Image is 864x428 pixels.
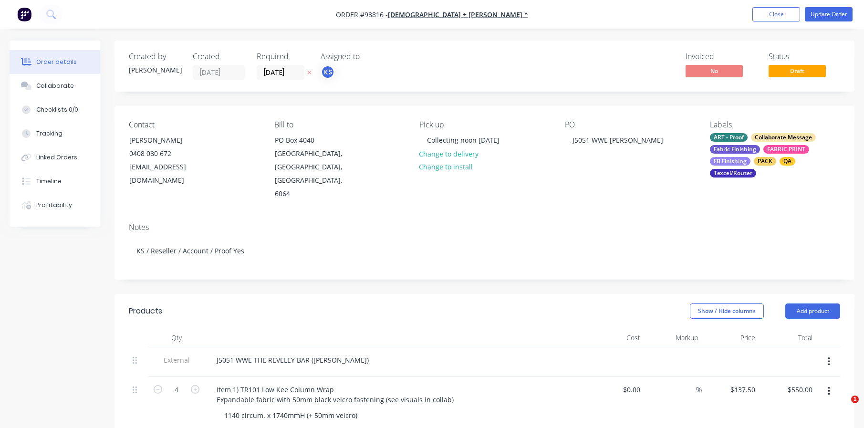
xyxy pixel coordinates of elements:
[419,120,550,129] div: Pick up
[321,52,416,61] div: Assigned to
[710,133,748,142] div: ART - Proof
[832,396,854,418] iframe: Intercom live chat
[710,145,760,154] div: Fabric Finishing
[702,328,759,347] div: Price
[686,52,757,61] div: Invoiced
[710,157,750,166] div: FB Finishing
[10,169,100,193] button: Timeline
[209,383,461,407] div: Item 1) TR101 Low Kee Column Wrap Expandable fabric with 50mm black velcro fastening (see visuals...
[129,305,162,317] div: Products
[419,133,507,147] div: Collecting noon [DATE]
[209,353,376,367] div: J5051 WWE THE REVELEY BAR ([PERSON_NAME])
[129,223,840,232] div: Notes
[129,52,181,61] div: Created by
[759,328,816,347] div: Total
[565,120,695,129] div: PO
[751,133,816,142] div: Collaborate Message
[36,129,62,138] div: Tracking
[851,396,859,403] span: 1
[10,74,100,98] button: Collaborate
[36,177,62,186] div: Timeline
[129,134,208,147] div: [PERSON_NAME]
[10,122,100,146] button: Tracking
[152,355,201,365] span: External
[785,303,840,319] button: Add product
[686,65,743,77] span: No
[129,147,208,160] div: 0408 080 672
[36,58,77,66] div: Order details
[321,65,335,79] button: KS
[36,153,77,162] div: Linked Orders
[217,408,365,422] div: 1140 circum. x 1740mmH (+ 50mm velcro)
[121,133,217,188] div: [PERSON_NAME]0408 080 672[EMAIL_ADDRESS][DOMAIN_NAME]
[36,105,78,114] div: Checklists 0/0
[763,145,809,154] div: FABRIC PRINT
[10,146,100,169] button: Linked Orders
[10,50,100,74] button: Order details
[565,133,671,147] div: J5051 WWE [PERSON_NAME]
[36,201,72,209] div: Profitability
[414,160,478,173] button: Change to install
[769,65,826,77] span: Draft
[690,303,764,319] button: Show / Hide columns
[644,328,701,347] div: Markup
[275,147,354,200] div: [GEOGRAPHIC_DATA], [GEOGRAPHIC_DATA], [GEOGRAPHIC_DATA], 6064
[696,384,702,395] span: %
[805,7,853,21] button: Update Order
[710,169,756,177] div: Texcel/Router
[752,7,800,21] button: Close
[780,157,795,166] div: QA
[129,236,840,265] div: KS / Reseller / Account / Proof Yes
[267,133,362,201] div: PO Box 4040[GEOGRAPHIC_DATA], [GEOGRAPHIC_DATA], [GEOGRAPHIC_DATA], 6064
[10,193,100,217] button: Profitability
[710,120,840,129] div: Labels
[129,160,208,187] div: [EMAIL_ADDRESS][DOMAIN_NAME]
[129,120,259,129] div: Contact
[754,157,776,166] div: PACK
[336,10,388,19] span: Order #98816 -
[10,98,100,122] button: Checklists 0/0
[148,328,205,347] div: Qty
[257,52,309,61] div: Required
[17,7,31,21] img: Factory
[36,82,74,90] div: Collaborate
[274,120,405,129] div: Bill to
[129,65,181,75] div: [PERSON_NAME]
[414,147,484,160] button: Change to delivery
[388,10,528,19] a: [DEMOGRAPHIC_DATA] + [PERSON_NAME] ^
[587,328,644,347] div: Cost
[193,52,245,61] div: Created
[275,134,354,147] div: PO Box 4040
[769,52,840,61] div: Status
